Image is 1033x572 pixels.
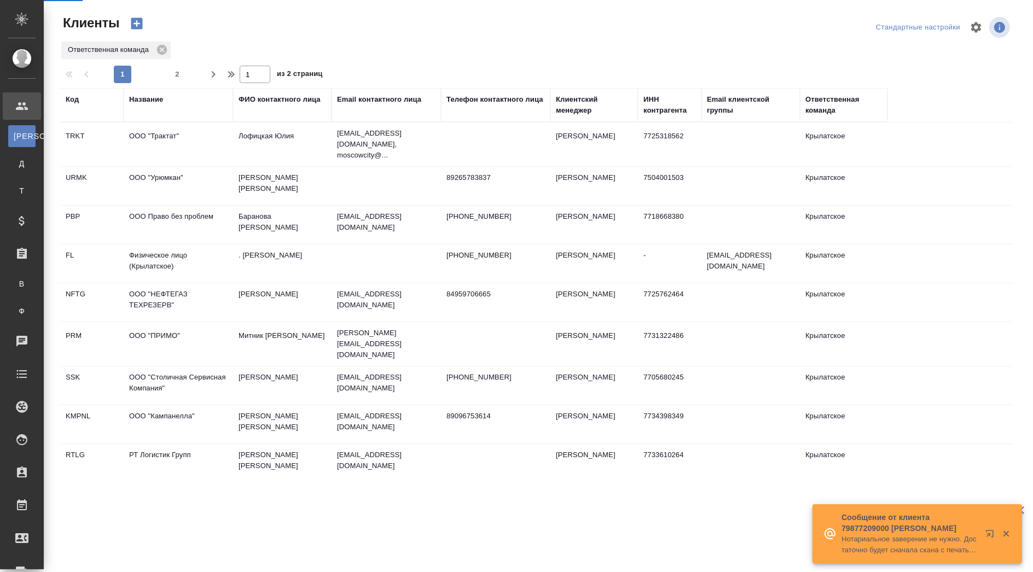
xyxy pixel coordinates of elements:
span: Настроить таблицу [963,14,989,40]
a: Ф [8,300,36,322]
td: [PERSON_NAME] [233,283,332,322]
p: [EMAIL_ADDRESS][DOMAIN_NAME] [337,289,436,311]
td: Баранова [PERSON_NAME] [233,206,332,244]
td: PBP [60,206,124,244]
td: URMK [60,167,124,205]
td: РТ Логистик Групп [124,444,233,482]
td: . [PERSON_NAME] [233,244,332,283]
p: 89096753614 [446,411,545,422]
td: [PERSON_NAME] [550,405,638,443]
td: Крылатское [800,444,887,482]
td: [PERSON_NAME] [550,325,638,363]
div: Клиентский менеджер [556,94,632,116]
button: 2 [169,66,186,83]
td: [PERSON_NAME] [550,283,638,322]
button: Открыть в новой вкладке [979,523,1005,549]
td: [PERSON_NAME] [550,444,638,482]
p: Нотариальное заверение не нужно. Достаточно будет сначала скана с печатью компании. А потом заберем [842,534,978,556]
td: ООО "Трактат" [124,125,233,164]
td: [PERSON_NAME] [PERSON_NAME] [233,167,332,205]
button: Создать [124,14,150,33]
p: [PERSON_NAME][EMAIL_ADDRESS][DOMAIN_NAME] [337,328,436,360]
td: Лофицкая Юлия [233,125,332,164]
td: SSK [60,366,124,405]
td: [PERSON_NAME] [PERSON_NAME] [233,444,332,482]
td: Крылатское [800,125,887,164]
td: [PERSON_NAME] [550,206,638,244]
td: TRKT [60,125,124,164]
td: ООО "ПРИМО" [124,325,233,363]
td: [EMAIL_ADDRESS][DOMAIN_NAME] [701,244,800,283]
p: [EMAIL_ADDRESS][DOMAIN_NAME], moscowcity@... [337,128,436,161]
td: [PERSON_NAME] [550,167,638,205]
a: Т [8,180,36,202]
td: 7718668380 [638,206,701,244]
td: KMPNL [60,405,124,443]
span: Т [14,185,30,196]
span: 2 [169,69,186,80]
span: Д [14,158,30,169]
td: Крылатское [800,206,887,244]
td: 7725318562 [638,125,701,164]
td: 7504001503 [638,167,701,205]
td: ООО "Кампанелла" [124,405,233,443]
div: Email контактного лица [337,94,421,105]
a: В [8,273,36,295]
div: split button [873,19,963,36]
p: 84959706665 [446,289,545,300]
div: Ответственная команда [805,94,882,116]
p: Ответственная команда [68,44,153,55]
span: Ф [14,306,30,317]
p: [EMAIL_ADDRESS][DOMAIN_NAME] [337,211,436,233]
td: ООО "Урюмкан" [124,167,233,205]
td: NFTG [60,283,124,322]
td: Крылатское [800,325,887,363]
td: 7725762464 [638,283,701,322]
td: ООО Право без проблем [124,206,233,244]
td: RTLG [60,444,124,482]
p: [EMAIL_ADDRESS][DOMAIN_NAME] [337,372,436,394]
span: из 2 страниц [277,67,323,83]
td: Крылатское [800,405,887,443]
div: ИНН контрагента [643,94,696,116]
div: ФИО контактного лица [239,94,321,105]
td: ООО "Столичная Сервисная Компания" [124,366,233,405]
div: Код [66,94,79,105]
span: Посмотреть информацию [989,17,1012,38]
div: Email клиентской группы [707,94,794,116]
td: 7734398349 [638,405,701,443]
td: - [638,244,701,283]
div: Название [129,94,163,105]
p: [EMAIL_ADDRESS][DOMAIN_NAME] [337,411,436,433]
button: Закрыть [995,529,1017,539]
td: Крылатское [800,244,887,283]
p: Сообщение от клиента 79877209000 [PERSON_NAME] [842,512,978,534]
p: [EMAIL_ADDRESS][DOMAIN_NAME] [337,450,436,471]
p: [PHONE_NUMBER] [446,250,545,261]
span: [PERSON_NAME] [14,131,30,142]
td: [PERSON_NAME] [550,366,638,405]
div: Телефон контактного лица [446,94,543,105]
td: [PERSON_NAME] [PERSON_NAME] [233,405,332,443]
td: [PERSON_NAME] [550,125,638,164]
td: Крылатское [800,366,887,405]
td: [PERSON_NAME] [550,244,638,283]
a: [PERSON_NAME] [8,125,36,147]
td: 7705680245 [638,366,701,405]
td: Физическое лицо (Крылатское) [124,244,233,283]
td: Митник [PERSON_NAME] [233,325,332,363]
td: PRM [60,325,124,363]
td: FL [60,244,124,283]
p: 89265783837 [446,172,545,183]
p: [PHONE_NUMBER] [446,372,545,383]
td: 7733610264 [638,444,701,482]
td: 7731322486 [638,325,701,363]
p: [PHONE_NUMBER] [446,211,545,222]
span: Клиенты [60,14,119,32]
td: [PERSON_NAME] [233,366,332,405]
span: В [14,278,30,289]
td: Крылатское [800,283,887,322]
a: Д [8,153,36,174]
td: Крылатское [800,167,887,205]
div: Ответственная команда [61,42,171,59]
